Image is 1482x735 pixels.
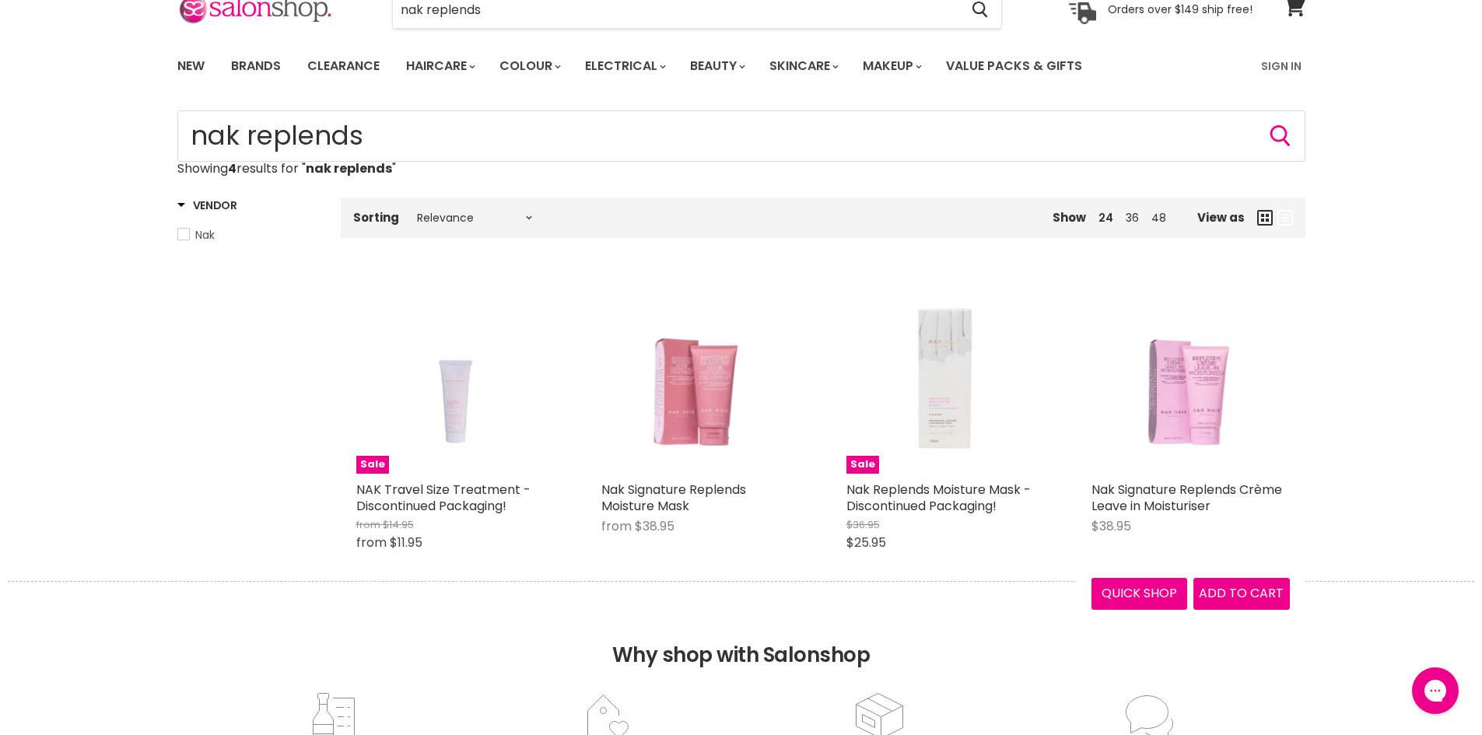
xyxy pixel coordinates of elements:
a: Clearance [296,50,391,82]
a: Skincare [758,50,848,82]
button: Search [1268,124,1293,149]
img: Nak Signature Replends Moisture Mask [621,275,780,474]
p: Showing results for " " [177,162,1305,176]
input: Search [177,110,1305,162]
span: $25.95 [846,534,886,551]
a: Nak Signature Replends Moisture Mask [601,275,800,474]
span: $36.95 [846,517,880,532]
iframe: Gorgias live chat messenger [1404,662,1466,719]
strong: nak replends [306,159,392,177]
h2: Why shop with Salonshop [8,581,1474,691]
strong: 4 [228,159,236,177]
h3: Vendor [177,198,237,213]
a: Nak Signature Replends Moisture Mask [601,481,746,515]
span: $38.95 [1091,517,1131,535]
nav: Main [158,44,1325,89]
a: Value Packs & Gifts [934,50,1094,82]
a: NAK Travel Size Treatment - Discontinued Packaging! [356,481,531,515]
a: Colour [488,50,570,82]
a: NAK Travel Size Treatment - Discontinued Packaging!Sale [356,275,555,474]
a: Sign In [1252,50,1311,82]
a: Beauty [678,50,755,82]
button: Add to cart [1193,578,1290,609]
a: 24 [1098,210,1113,226]
a: Nak Replends Moisture Mask - Discontinued Packaging! [846,481,1031,515]
span: View as [1197,211,1245,224]
a: Nak [177,226,321,243]
ul: Main menu [166,44,1173,89]
span: Sale [846,456,879,474]
a: Makeup [851,50,931,82]
a: Haircare [394,50,485,82]
a: Nak Replends Moisture Mask - Discontinued Packaging!Sale [846,275,1045,474]
a: Electrical [573,50,675,82]
span: Nak [195,227,215,243]
span: $11.95 [390,534,422,551]
span: Show [1053,209,1086,226]
label: Sorting [353,211,399,224]
a: Nak Signature Replends Crème Leave in Moisturiser [1091,275,1290,474]
a: 48 [1151,210,1166,226]
a: 36 [1126,210,1139,226]
p: Orders over $149 ship free! [1108,2,1253,16]
img: Nak Signature Replends Crème Leave in Moisturiser [1111,275,1270,474]
img: Nak Replends Moisture Mask - Discontinued Packaging! [867,275,1024,474]
img: NAK Travel Size Treatment - Discontinued Packaging! [389,275,521,474]
span: from [356,534,387,551]
span: Sale [356,456,389,474]
a: Nak Signature Replends Crème Leave in Moisturiser [1091,481,1282,515]
form: Product [177,110,1305,162]
span: from [601,517,632,535]
span: Add to cart [1199,584,1284,602]
span: $14.95 [383,517,414,532]
a: Brands [219,50,293,82]
span: $38.95 [635,517,674,535]
a: New [166,50,216,82]
button: Quick shop [1091,578,1188,609]
span: from [356,517,380,532]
